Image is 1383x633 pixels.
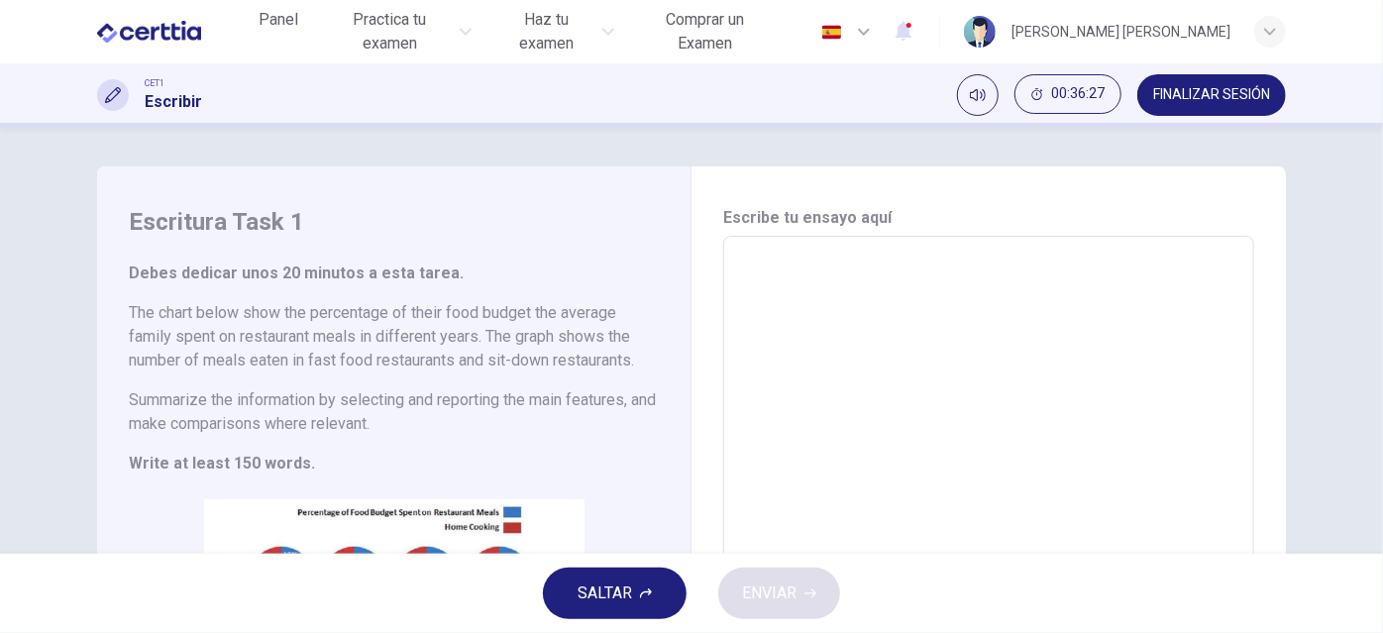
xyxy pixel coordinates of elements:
h1: Escribir [145,90,202,114]
div: [PERSON_NAME] [PERSON_NAME] [1011,20,1230,44]
a: Panel [247,2,310,61]
span: Haz tu examen [495,8,595,55]
a: CERTTIA logo [97,12,247,52]
h6: Debes dedicar unos 20 minutos a esta tarea. [129,262,659,285]
h6: Escribe tu ensayo aquí [723,206,1254,230]
button: FINALIZAR SESIÓN [1137,74,1286,116]
img: CERTTIA logo [97,12,201,52]
h4: Escritura Task 1 [129,206,659,238]
span: SALTAR [578,580,632,607]
span: CET1 [145,76,164,90]
img: Profile picture [964,16,996,48]
span: Practica tu examen [326,8,455,55]
button: Panel [247,2,310,38]
span: Comprar un Examen [638,8,772,55]
strong: Write at least 150 words. [129,454,315,473]
h6: The chart below show the percentage of their food budget the average family spent on restaurant m... [129,301,659,372]
button: Comprar un Examen [630,2,780,61]
div: Silenciar [957,74,999,116]
span: Panel [259,8,298,32]
button: SALTAR [543,568,687,619]
div: Ocultar [1014,74,1121,116]
button: 00:36:27 [1014,74,1121,114]
button: Practica tu examen [318,2,480,61]
span: 00:36:27 [1051,86,1105,102]
h6: Summarize the information by selecting and reporting the main features, and make comparisons wher... [129,388,659,436]
img: es [819,25,844,40]
button: Haz tu examen [487,2,621,61]
span: FINALIZAR SESIÓN [1153,87,1270,103]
